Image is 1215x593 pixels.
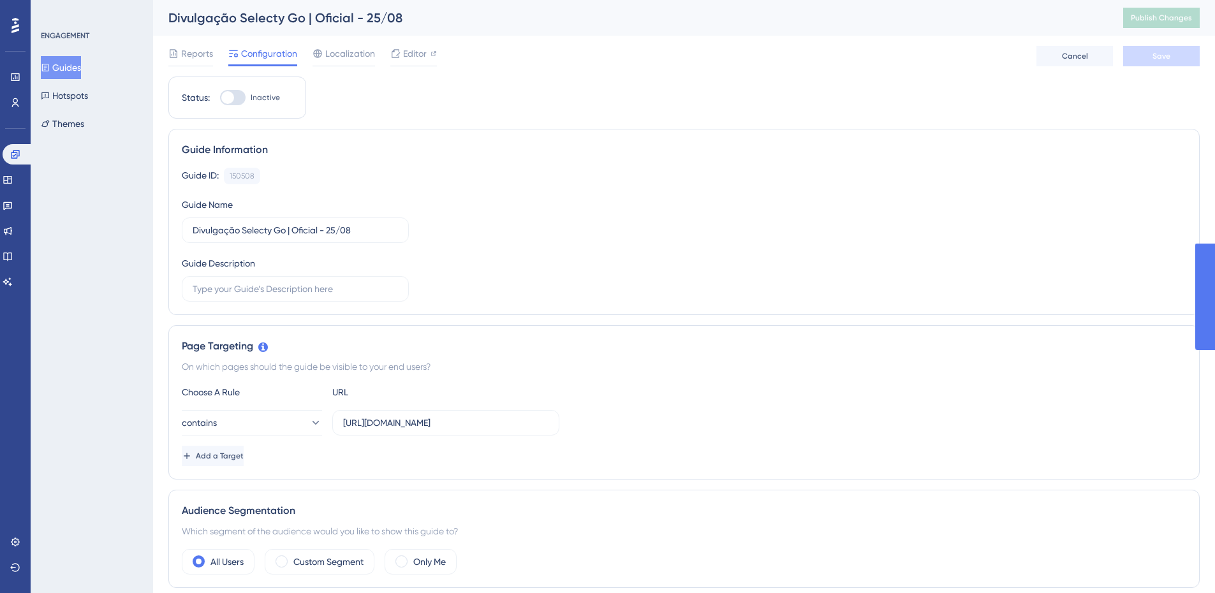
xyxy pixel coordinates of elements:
span: Localization [325,46,375,61]
span: Reports [181,46,213,61]
button: Save [1123,46,1200,66]
label: All Users [210,554,244,569]
button: Themes [41,112,84,135]
div: Choose A Rule [182,384,322,400]
button: contains [182,410,322,436]
div: ENGAGEMENT [41,31,89,41]
div: Status: [182,90,210,105]
div: On which pages should the guide be visible to your end users? [182,359,1186,374]
span: Inactive [251,92,280,103]
iframe: UserGuiding AI Assistant Launcher [1161,543,1200,581]
div: URL [332,384,473,400]
label: Custom Segment [293,554,364,569]
div: Guide Information [182,142,1186,157]
div: Guide Name [182,197,233,212]
div: Which segment of the audience would you like to show this guide to? [182,523,1186,539]
button: Hotspots [41,84,88,107]
div: Guide Description [182,256,255,271]
span: Editor [403,46,427,61]
div: 150508 [230,171,254,181]
div: Audience Segmentation [182,503,1186,518]
input: Type your Guide’s Name here [193,223,398,237]
span: contains [182,415,217,430]
span: Configuration [241,46,297,61]
input: Type your Guide’s Description here [193,282,398,296]
button: Add a Target [182,446,244,466]
div: Divulgação Selecty Go | Oficial - 25/08 [168,9,1091,27]
div: Guide ID: [182,168,219,184]
span: Save [1152,51,1170,61]
span: Add a Target [196,451,244,461]
span: Cancel [1062,51,1088,61]
input: yourwebsite.com/path [343,416,549,430]
button: Publish Changes [1123,8,1200,28]
button: Guides [41,56,81,79]
div: Page Targeting [182,339,1186,354]
button: Cancel [1036,46,1113,66]
span: Publish Changes [1131,13,1192,23]
label: Only Me [413,554,446,569]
